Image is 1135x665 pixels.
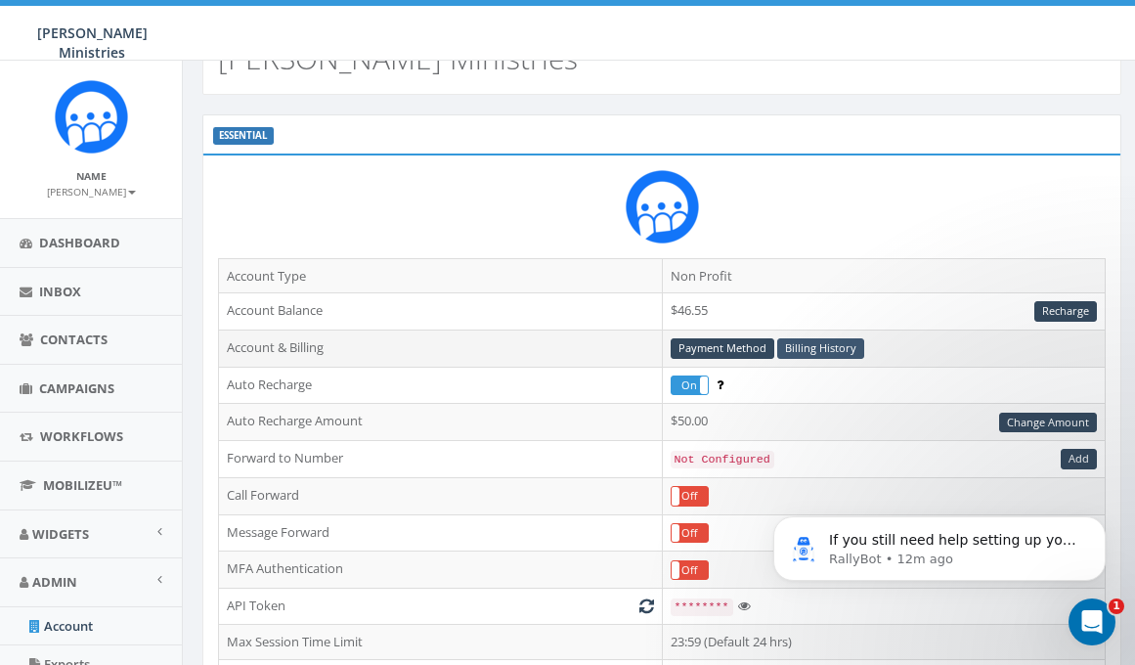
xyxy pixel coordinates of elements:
[672,377,709,395] label: On
[1061,449,1097,469] a: Add
[76,169,107,183] small: Name
[213,127,274,145] label: ESSENTIAL
[662,404,1106,441] td: $50.00
[672,524,709,543] label: Off
[55,80,128,154] img: Rally_Corp_Icon.png
[219,514,663,552] td: Message Forward
[37,23,148,62] span: [PERSON_NAME] Ministries
[32,573,77,591] span: Admin
[671,338,774,359] a: Payment Method
[1069,598,1115,645] iframe: Intercom live chat
[671,523,710,544] div: OnOff
[219,293,663,331] td: Account Balance
[219,477,663,514] td: Call Forward
[219,624,663,659] td: Max Session Time Limit
[999,413,1097,433] a: Change Amount
[43,476,122,494] span: MobilizeU™
[219,589,663,625] td: API Token
[639,599,654,612] i: Generate New Token
[662,624,1106,659] td: 23:59 (Default 24 hrs)
[672,561,709,580] label: Off
[47,182,136,199] a: [PERSON_NAME]
[85,75,337,93] p: Message from RallyBot, sent 12m ago
[219,404,663,441] td: Auto Recharge Amount
[662,258,1106,293] td: Non Profit
[47,185,136,199] small: [PERSON_NAME]
[219,258,663,293] td: Account Type
[219,330,663,367] td: Account & Billing
[626,170,699,244] img: Rally_Corp_Icon.png
[671,486,710,507] div: OnOff
[32,525,89,543] span: Widgets
[671,451,774,468] code: Not Configured
[672,487,709,506] label: Off
[219,367,663,404] td: Auto Recharge
[40,331,108,348] span: Contacts
[662,293,1106,331] td: $46.55
[671,560,710,581] div: OnOff
[39,234,120,251] span: Dashboard
[39,379,114,397] span: Campaigns
[39,283,81,300] span: Inbox
[1109,598,1124,614] span: 1
[717,376,723,393] span: Enable to prevent campaign failure.
[777,338,864,359] a: Billing History
[744,475,1135,612] iframe: Intercom notifications message
[1034,301,1097,322] a: Recharge
[671,376,710,396] div: OnOff
[219,441,663,478] td: Forward to Number
[218,42,578,74] h2: [PERSON_NAME] Ministries
[85,57,332,189] span: If you still need help setting up your automated text campaign with the "Thank You" tag, I'm here...
[219,552,663,589] td: MFA Authentication
[40,427,123,445] span: Workflows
